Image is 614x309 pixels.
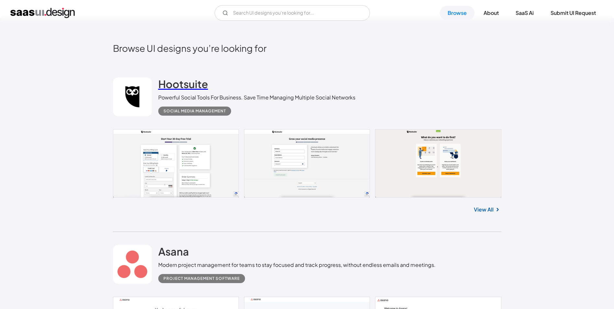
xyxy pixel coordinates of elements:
[440,6,474,20] a: Browse
[474,206,494,213] a: View All
[476,6,507,20] a: About
[163,275,240,282] div: Project Management Software
[158,77,208,90] h2: Hootsuite
[10,8,75,18] a: home
[163,107,226,115] div: Social Media Management
[158,77,208,94] a: Hootsuite
[158,245,189,258] h2: Asana
[215,5,370,21] input: Search UI designs you're looking for...
[113,42,501,54] h2: Browse UI designs you’re looking for
[158,94,355,101] div: Powerful Social Tools For Business. Save Time Managing Multiple Social Networks
[158,245,189,261] a: Asana
[543,6,604,20] a: Submit UI Request
[158,261,436,269] div: Modern project management for teams to stay focused and track progress, without endless emails an...
[215,5,370,21] form: Email Form
[508,6,541,20] a: SaaS Ai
